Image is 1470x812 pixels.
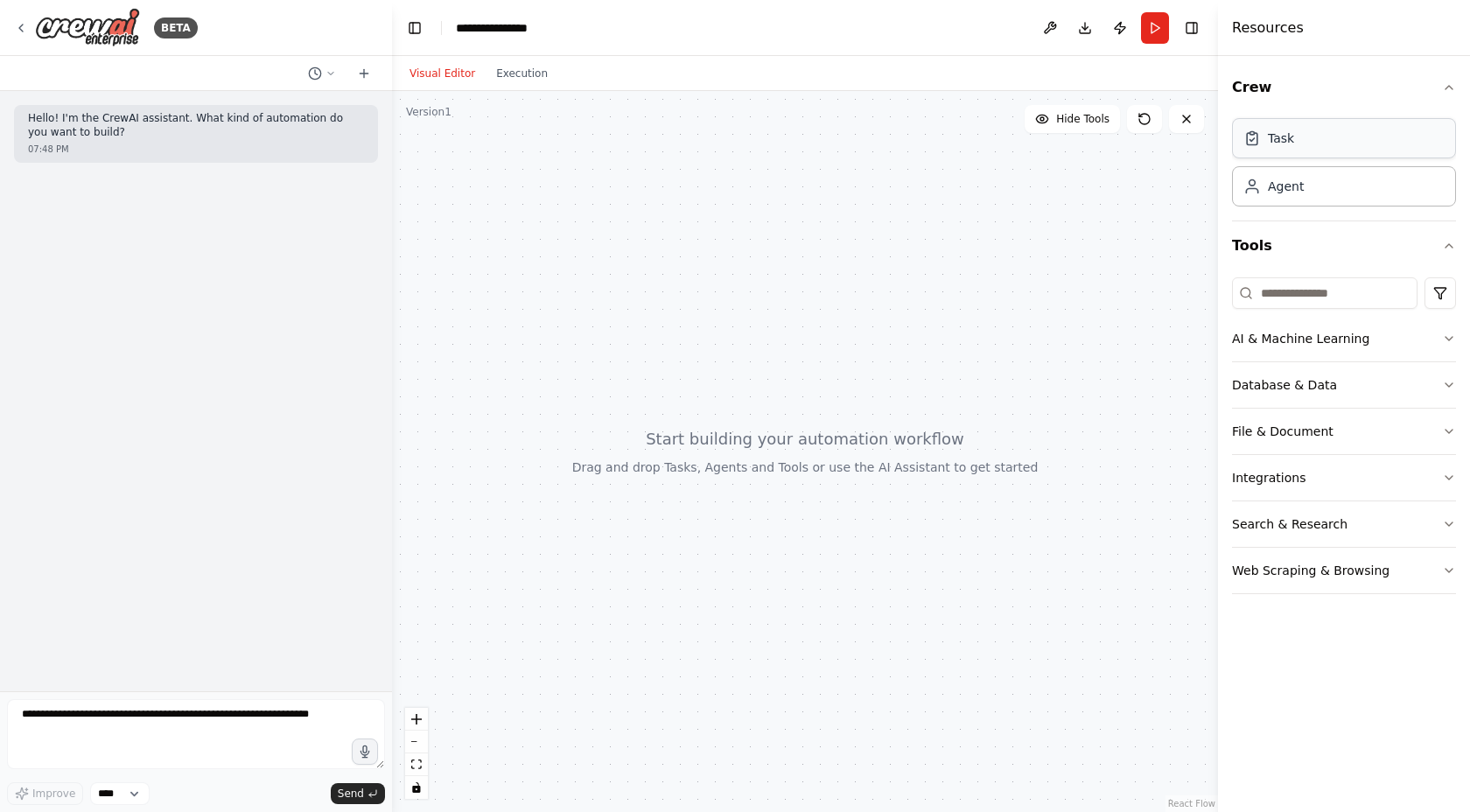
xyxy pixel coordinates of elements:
[1268,129,1294,147] div: Task
[28,112,364,139] p: Hello! I'm the CrewAI assistant. What kind of automation do you want to build?
[1232,63,1456,112] button: Crew
[402,16,427,40] button: Hide left sidebar
[154,17,198,38] div: BETA
[405,731,428,753] button: zoom out
[1232,455,1456,500] button: Integrations
[405,776,428,799] button: toggle interactivity
[1232,270,1456,608] div: Tools
[1232,221,1456,270] button: Tools
[32,787,75,801] span: Improve
[35,8,140,47] img: Logo
[331,783,385,804] button: Send
[1232,362,1456,408] button: Database & Data
[405,708,428,799] div: React Flow controls
[486,63,558,84] button: Execution
[399,63,486,84] button: Visual Editor
[28,143,364,156] div: 07:48 PM
[1179,16,1204,40] button: Hide right sidebar
[1232,112,1456,220] div: Crew
[352,738,378,765] button: Click to speak your automation idea
[301,63,343,84] button: Switch to previous chat
[405,753,428,776] button: fit view
[338,787,364,801] span: Send
[1232,409,1456,454] button: File & Document
[1168,799,1215,808] a: React Flow attribution
[405,708,428,731] button: zoom in
[1025,105,1120,133] button: Hide Tools
[1232,17,1304,38] h4: Resources
[1232,316,1456,361] button: AI & Machine Learning
[1232,501,1456,547] button: Search & Research
[7,782,83,805] button: Improve
[350,63,378,84] button: Start a new chat
[1056,112,1109,126] span: Hide Tools
[406,105,451,119] div: Version 1
[1268,178,1304,195] div: Agent
[456,19,546,37] nav: breadcrumb
[1232,548,1456,593] button: Web Scraping & Browsing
